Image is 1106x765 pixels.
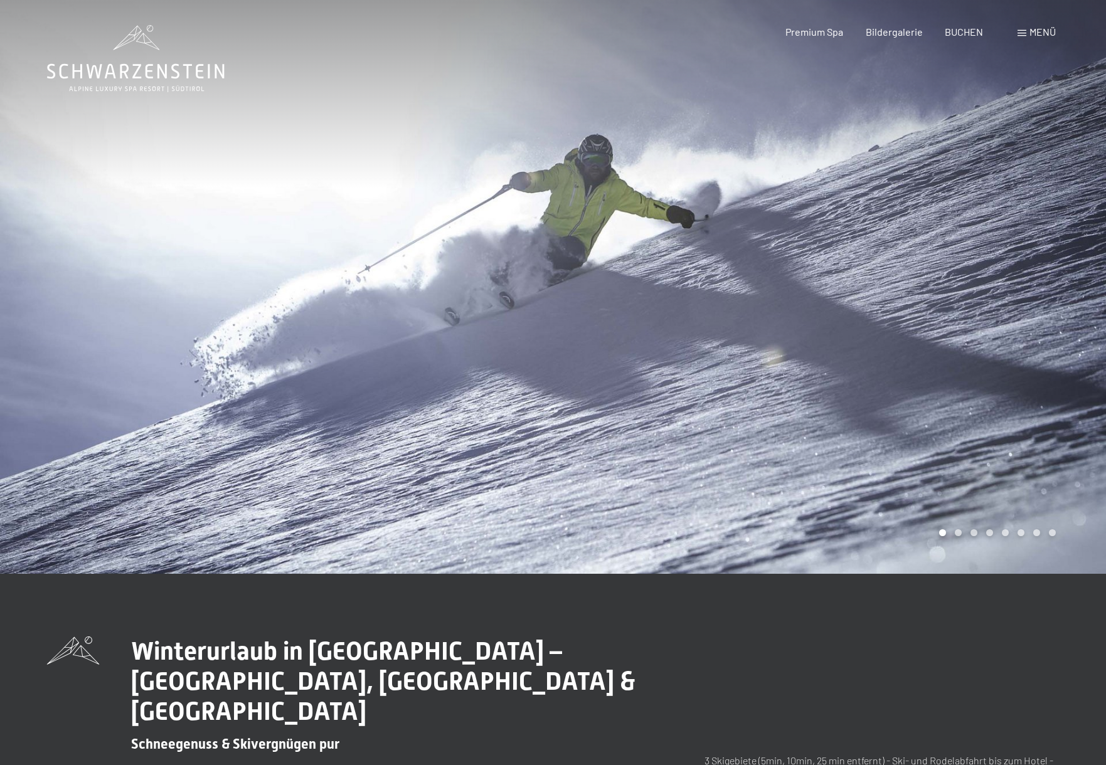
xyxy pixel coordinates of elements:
div: Carousel Page 3 [970,529,977,536]
span: Menü [1029,26,1056,38]
span: Schneegenuss & Skivergnügen pur [131,736,339,752]
span: Winterurlaub in [GEOGRAPHIC_DATA] – [GEOGRAPHIC_DATA], [GEOGRAPHIC_DATA] & [GEOGRAPHIC_DATA] [131,636,635,726]
a: BUCHEN [945,26,983,38]
div: Carousel Page 5 [1002,529,1009,536]
div: Carousel Page 7 [1033,529,1040,536]
div: Carousel Page 2 [955,529,962,536]
a: Bildergalerie [866,26,923,38]
div: Carousel Page 1 (Current Slide) [939,529,946,536]
div: Carousel Pagination [935,529,1056,536]
div: Carousel Page 6 [1018,529,1024,536]
div: Carousel Page 8 [1049,529,1056,536]
a: Premium Spa [785,26,843,38]
div: Carousel Page 4 [986,529,993,536]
